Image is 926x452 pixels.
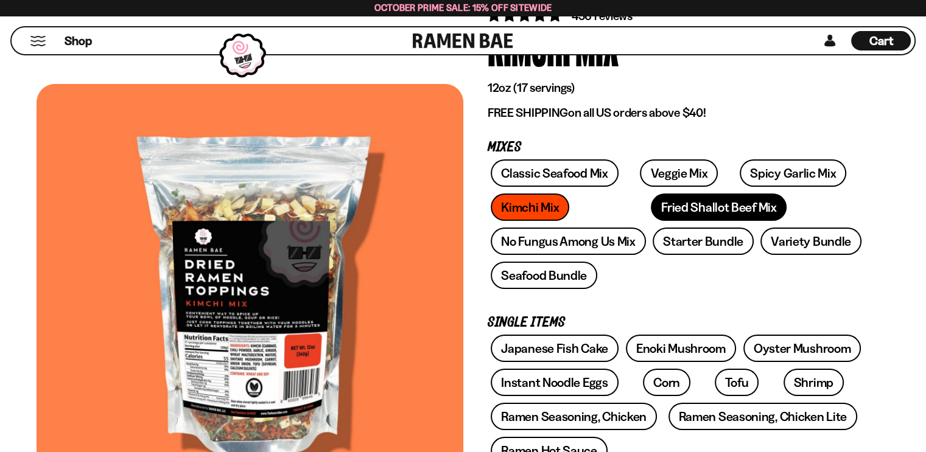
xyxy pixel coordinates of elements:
[626,335,736,362] a: Enoki Mushroom
[784,369,844,396] a: Shrimp
[643,369,690,396] a: Corn
[65,33,92,49] span: Shop
[374,2,552,13] span: October Prime Sale: 15% off Sitewide
[491,262,597,289] a: Seafood Bundle
[491,159,618,187] a: Classic Seafood Mix
[715,369,759,396] a: Tofu
[653,228,754,255] a: Starter Bundle
[651,193,787,221] a: Fried Shallot Beef Mix
[851,27,911,54] div: Cart
[488,105,865,120] p: on all US orders above $40!
[640,159,718,187] a: Veggie Mix
[740,159,846,187] a: Spicy Garlic Mix
[488,80,865,96] p: 12oz (17 servings)
[668,403,857,430] a: Ramen Seasoning, Chicken Lite
[488,317,865,329] p: Single Items
[575,24,619,70] div: Mix
[760,228,861,255] a: Variety Bundle
[491,403,657,430] a: Ramen Seasoning, Chicken
[30,36,46,46] button: Mobile Menu Trigger
[488,105,568,120] strong: FREE SHIPPING
[488,24,570,70] div: Kimchi
[743,335,861,362] a: Oyster Mushroom
[869,33,893,48] span: Cart
[491,228,645,255] a: No Fungus Among Us Mix
[65,31,92,50] a: Shop
[491,369,618,396] a: Instant Noodle Eggs
[491,335,619,362] a: Japanese Fish Cake
[488,142,865,153] p: Mixes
